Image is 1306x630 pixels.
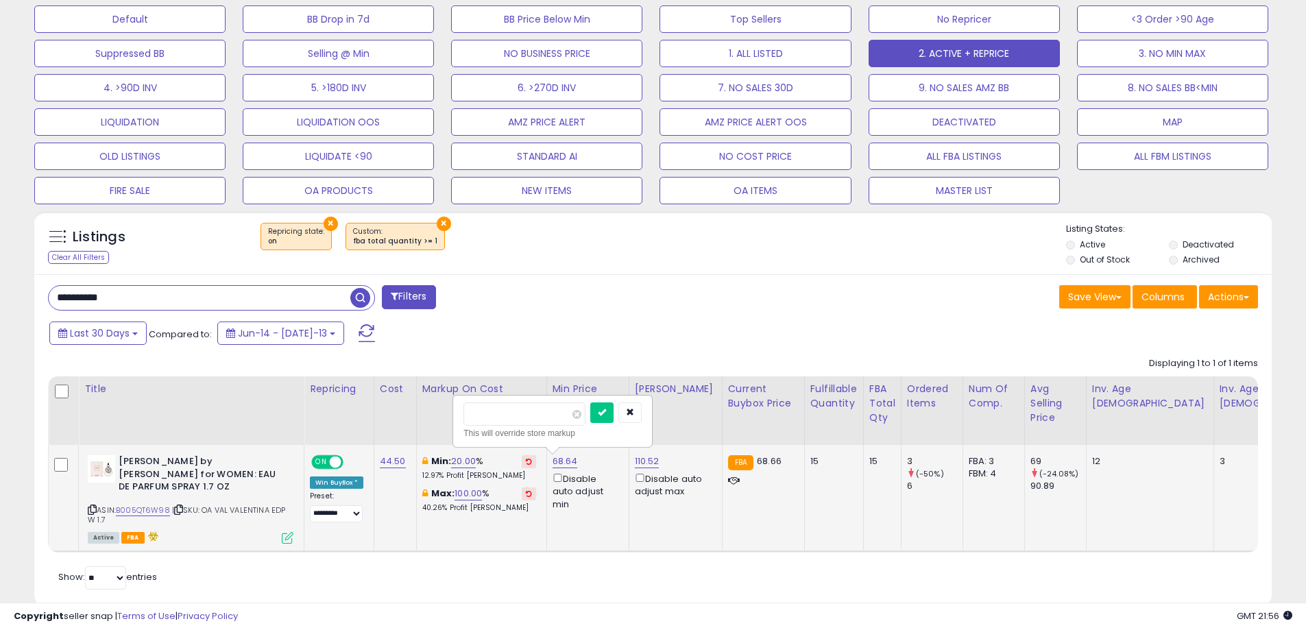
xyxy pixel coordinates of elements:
[1030,455,1086,468] div: 69
[243,5,434,33] button: BB Drop in 7d
[635,455,660,468] a: 110.52
[869,382,895,425] div: FBA Total Qty
[869,74,1060,101] button: 9. NO SALES AMZ BB
[14,610,238,623] div: seller snap | |
[380,455,406,468] a: 44.50
[1039,468,1078,479] small: (-24.08%)
[34,143,226,170] button: OLD LISTINGS
[1149,357,1258,370] div: Displaying 1 to 1 of 1 items
[907,455,963,468] div: 3
[73,228,125,247] h5: Listings
[1133,285,1197,308] button: Columns
[353,226,437,247] span: Custom:
[422,382,541,396] div: Markup on Cost
[451,40,642,67] button: NO BUSINESS PRICE
[1077,74,1268,101] button: 8. NO SALES BB<MIN
[243,177,434,204] button: OA PRODUCTS
[243,108,434,136] button: LIQUIDATION OOS
[907,480,963,492] div: 6
[451,74,642,101] button: 6. >270D INV
[431,487,455,500] b: Max:
[88,505,286,525] span: | SKU: OA VAL VALENTINA EDP W 1.7
[243,74,434,101] button: 5. >180D INV
[324,217,338,231] button: ×
[70,326,130,340] span: Last 30 Days
[48,251,109,264] div: Clear All Filters
[431,455,452,468] b: Min:
[34,5,226,33] button: Default
[1183,239,1234,250] label: Deactivated
[907,382,957,411] div: Ordered Items
[969,382,1019,411] div: Num of Comp.
[268,237,324,246] div: on
[313,457,330,468] span: ON
[58,570,157,583] span: Show: entries
[1059,285,1130,308] button: Save View
[1080,239,1105,250] label: Active
[451,5,642,33] button: BB Price Below Min
[88,455,115,483] img: 41LqBt8AUyL._SL40_.jpg
[14,609,64,622] strong: Copyright
[451,143,642,170] button: STANDARD AI
[34,40,226,67] button: Suppressed BB
[117,609,176,622] a: Terms of Use
[243,40,434,67] button: Selling @ Min
[660,5,851,33] button: Top Sellers
[178,609,238,622] a: Privacy Policy
[49,322,147,345] button: Last 30 Days
[1080,254,1130,265] label: Out of Stock
[1183,254,1220,265] label: Archived
[88,532,119,544] span: All listings currently available for purchase on Amazon
[310,492,363,522] div: Preset:
[1077,143,1268,170] button: ALL FBM LISTINGS
[119,455,285,497] b: [PERSON_NAME] by [PERSON_NAME] for WOMEN: EAU DE PARFUM SPRAY 1.7 OZ
[1077,108,1268,136] button: MAP
[660,143,851,170] button: NO COST PRICE
[635,471,712,498] div: Disable auto adjust max
[553,382,623,396] div: Min Price
[217,322,344,345] button: Jun-14 - [DATE]-13
[1237,609,1292,622] span: 2025-08-13 21:56 GMT
[116,505,170,516] a: B005QT6W98
[34,177,226,204] button: FIRE SALE
[869,40,1060,67] button: 2. ACTIVE + REPRICE
[341,457,363,468] span: OFF
[437,217,451,231] button: ×
[869,108,1060,136] button: DEACTIVATED
[660,74,851,101] button: 7. NO SALES 30D
[422,503,536,513] p: 40.26% Profit [PERSON_NAME]
[869,5,1060,33] button: No Repricer
[757,455,782,468] span: 68.66
[422,455,536,481] div: %
[422,487,536,513] div: %
[660,177,851,204] button: OA ITEMS
[869,455,891,468] div: 15
[382,285,435,309] button: Filters
[810,382,858,411] div: Fulfillable Quantity
[1030,382,1080,425] div: Avg Selling Price
[238,326,327,340] span: Jun-14 - [DATE]-13
[451,455,476,468] a: 20.00
[451,177,642,204] button: NEW ITEMS
[380,382,411,396] div: Cost
[310,382,368,396] div: Repricing
[455,487,482,500] a: 100.00
[353,237,437,246] div: fba total quantity >= 1
[416,376,546,445] th: The percentage added to the cost of goods (COGS) that forms the calculator for Min & Max prices.
[84,382,298,396] div: Title
[1077,5,1268,33] button: <3 Order >90 Age
[1092,455,1203,468] div: 12
[34,108,226,136] button: LIQUIDATION
[1092,382,1208,411] div: Inv. Age [DEMOGRAPHIC_DATA]
[1077,40,1268,67] button: 3. NO MIN MAX
[310,476,363,489] div: Win BuyBox *
[88,455,293,542] div: ASIN:
[869,143,1060,170] button: ALL FBA LISTINGS
[463,426,642,440] div: This will override store markup
[553,471,618,511] div: Disable auto adjust min
[243,143,434,170] button: LIQUIDATE <90
[728,455,753,470] small: FBA
[145,531,159,541] i: hazardous material
[969,455,1014,468] div: FBA: 3
[916,468,944,479] small: (-50%)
